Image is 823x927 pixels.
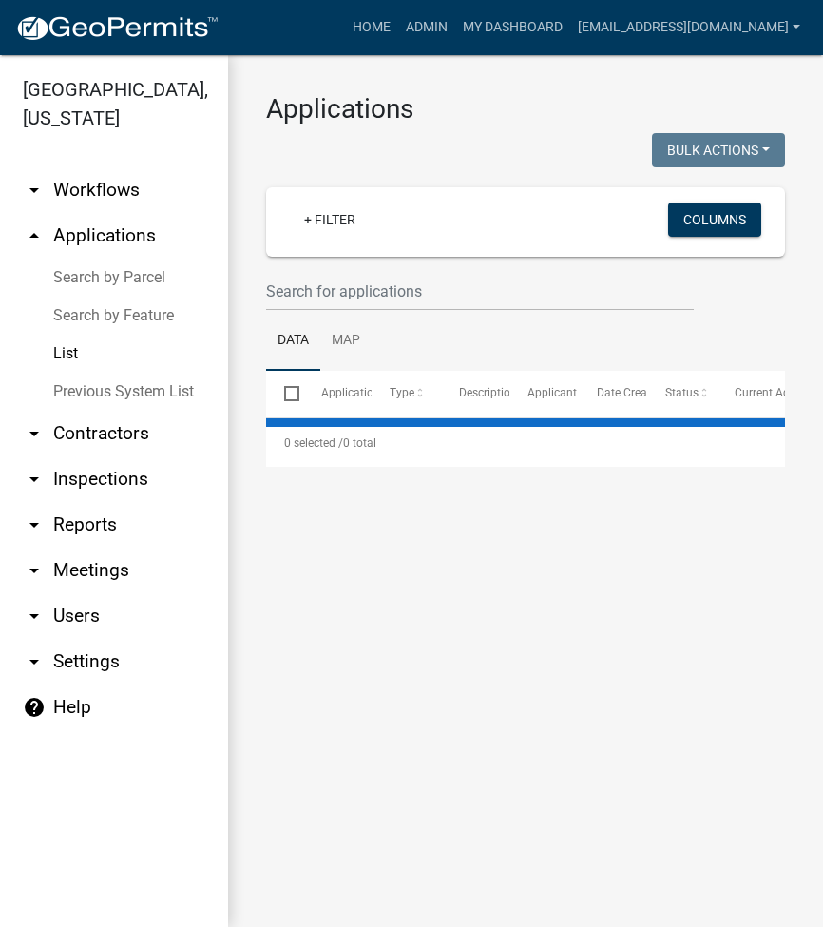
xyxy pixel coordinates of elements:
a: Data [266,311,320,372]
i: arrow_drop_down [23,422,46,445]
datatable-header-cell: Applicant [509,371,579,416]
i: help [23,696,46,719]
i: arrow_drop_down [23,605,46,628]
a: + Filter [289,203,371,237]
i: arrow_drop_up [23,224,46,247]
datatable-header-cell: Current Activity [716,371,785,416]
input: Search for applications [266,272,694,311]
i: arrow_drop_down [23,559,46,582]
h3: Applications [266,93,785,126]
button: Bulk Actions [652,133,785,167]
datatable-header-cell: Type [372,371,441,416]
datatable-header-cell: Select [266,371,302,416]
a: Home [345,10,398,46]
i: arrow_drop_down [23,179,46,202]
span: Application Number [321,386,425,399]
span: Description [459,386,517,399]
datatable-header-cell: Date Created [578,371,647,416]
span: Type [390,386,414,399]
datatable-header-cell: Application Number [302,371,372,416]
a: [EMAIL_ADDRESS][DOMAIN_NAME] [570,10,808,46]
a: Map [320,311,372,372]
datatable-header-cell: Status [647,371,717,416]
a: Admin [398,10,455,46]
button: Columns [668,203,761,237]
i: arrow_drop_down [23,513,46,536]
a: My Dashboard [455,10,570,46]
span: 0 selected / [284,436,343,450]
i: arrow_drop_down [23,650,46,673]
span: Date Created [597,386,663,399]
span: Applicant [527,386,577,399]
span: Status [665,386,699,399]
i: arrow_drop_down [23,468,46,491]
datatable-header-cell: Description [440,371,509,416]
div: 0 total [266,419,785,467]
span: Current Activity [735,386,813,399]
